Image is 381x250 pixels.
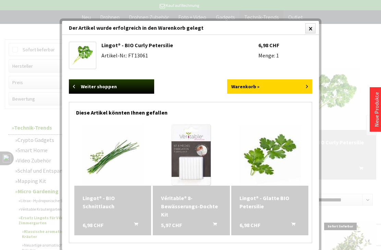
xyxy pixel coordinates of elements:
[258,52,312,59] li: Menge: 1
[126,221,142,230] button: In den Warenkorb
[69,79,154,94] a: Weiter shoppen
[83,194,143,210] a: Lingot® - BIO Schnittlauch 6,98 CHF In den Warenkorb
[71,44,94,67] img: Lingot® - BIO Curly Petersilie
[239,194,300,210] a: Lingot® - Glatte BIO Petersilie 6,98 CHF In den Warenkorb
[83,221,103,229] span: 6,98 CHF
[258,42,312,49] li: 6,98 CHF
[239,221,260,229] span: 6,98 CHF
[101,42,173,49] a: Lingot® - BIO Curly Petersilie
[101,52,258,59] li: Artikel-Nr.: FT13061
[239,124,301,186] img: Lingot® - Glatte BIO Petersilie
[83,194,143,210] div: Lingot® - BIO Schnittlauch
[82,124,144,186] img: Lingot® - BIO Schnittlauch
[161,194,222,219] a: Véritable® 8-Bewässerungs-Dochte Kit 5,97 CHF In den Warenkorb
[283,221,299,230] button: In den Warenkorb
[161,221,182,229] span: 5,97 CHF
[205,221,221,230] button: In den Warenkorb
[373,92,380,127] a: Neue Produkte
[62,21,319,35] div: Der Artikel wurde erfolgreich in den Warenkorb gelegt
[76,102,305,119] div: Diese Artikel könnten Ihnen gefallen
[227,79,312,94] a: Warenkorb »
[239,194,300,210] div: Lingot® - Glatte BIO Petersilie
[161,194,222,219] div: Véritable® 8-Bewässerungs-Dochte Kit
[171,124,211,186] img: Véritable® 8-Bewässerungs-Dochte Kit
